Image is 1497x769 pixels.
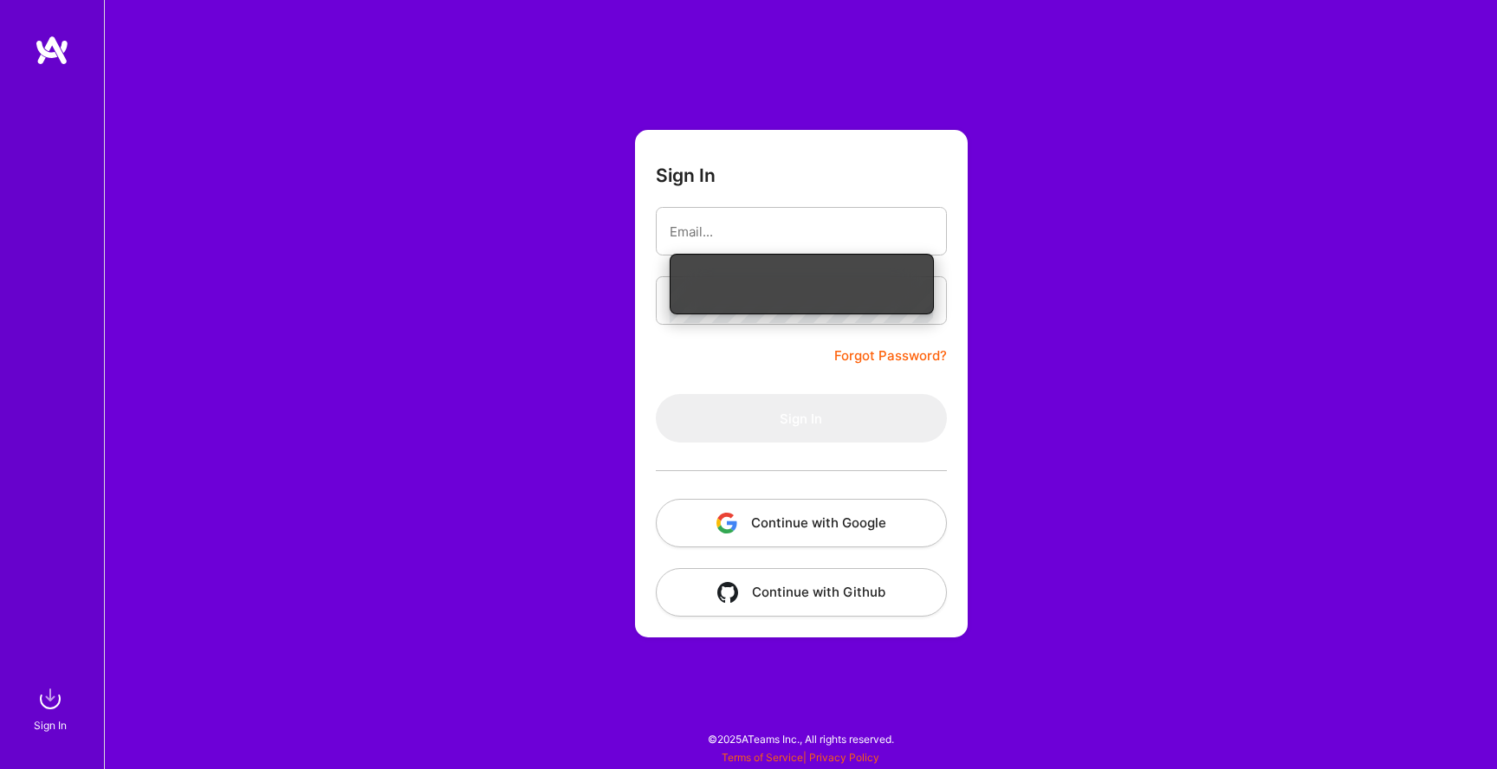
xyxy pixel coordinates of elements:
[104,717,1497,760] div: © 2025 ATeams Inc., All rights reserved.
[36,682,68,734] a: sign inSign In
[656,165,716,186] h3: Sign In
[716,513,737,533] img: icon
[656,568,947,617] button: Continue with Github
[834,346,947,366] a: Forgot Password?
[722,751,803,764] a: Terms of Service
[34,716,67,734] div: Sign In
[670,210,933,254] input: Email...
[717,582,738,603] img: icon
[656,499,947,547] button: Continue with Google
[33,682,68,716] img: sign in
[656,394,947,443] button: Sign In
[722,751,879,764] span: |
[35,35,69,66] img: logo
[809,751,879,764] a: Privacy Policy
